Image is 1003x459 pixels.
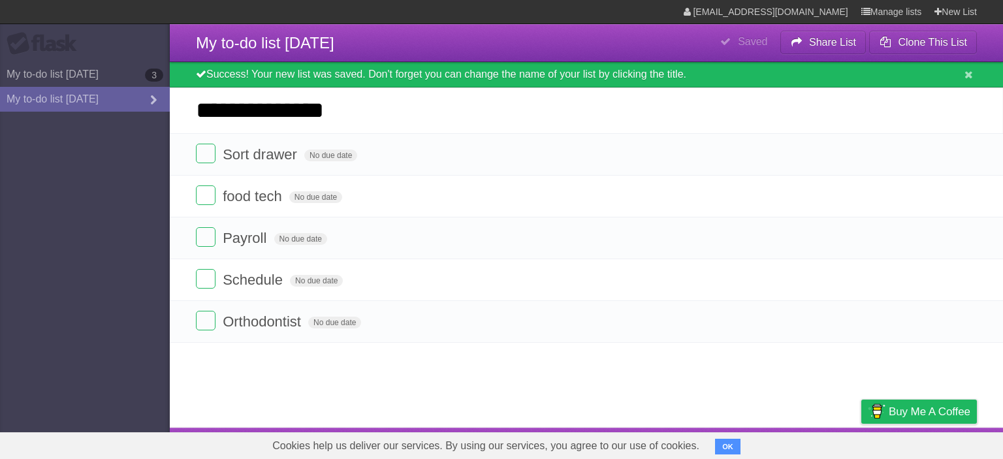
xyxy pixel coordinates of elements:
b: 3 [145,69,163,82]
a: Developers [731,431,784,456]
button: Clone This List [869,31,977,54]
label: Done [196,227,215,247]
div: Success! Your new list was saved. Don't forget you can change the name of your list by clicking t... [170,62,1003,87]
label: Done [196,144,215,163]
span: Cookies help us deliver our services. By using our services, you agree to our use of cookies. [259,433,712,459]
a: Terms [800,431,829,456]
span: food tech [223,188,285,204]
label: Done [196,269,215,289]
span: No due date [289,191,342,203]
label: Done [196,311,215,330]
b: Clone This List [898,37,967,48]
div: Flask [7,32,85,55]
span: No due date [304,150,357,161]
span: My to-do list [DATE] [196,34,334,52]
a: Suggest a feature [895,431,977,456]
img: Buy me a coffee [868,400,885,422]
button: OK [715,439,740,454]
span: Buy me a coffee [889,400,970,423]
button: Share List [780,31,867,54]
span: No due date [308,317,361,328]
a: About [688,431,715,456]
a: Buy me a coffee [861,400,977,424]
span: No due date [290,275,343,287]
b: Share List [809,37,856,48]
a: Privacy [844,431,878,456]
span: No due date [274,233,327,245]
span: Schedule [223,272,286,288]
span: Orthodontist [223,313,304,330]
b: Saved [738,36,767,47]
label: Done [196,185,215,205]
span: Sort drawer [223,146,300,163]
span: Payroll [223,230,270,246]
